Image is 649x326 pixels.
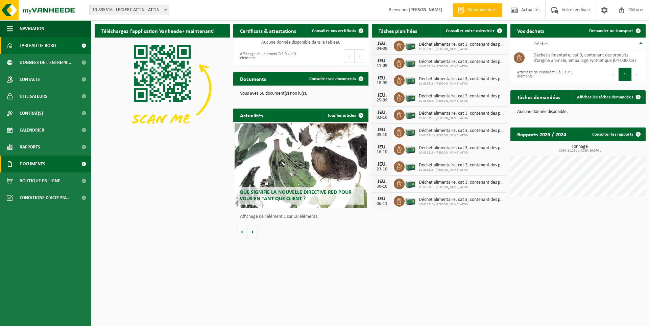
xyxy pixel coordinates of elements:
[375,41,389,46] div: JEU.
[235,123,367,208] a: Que signifie la nouvelle directive RED pour vous en tant que client ?
[375,81,389,86] div: 18-09
[419,168,504,172] span: 10-835316 - [PERSON_NAME] ATTIN
[419,163,504,168] span: Déchet alimentaire, cat 3, contenant des produits d'origine animale, emballage s...
[419,180,504,185] span: Déchet alimentaire, cat 3, contenant des produits d'origine animale, emballage s...
[419,134,504,138] span: 10-835316 - [PERSON_NAME] ATTIN
[240,190,352,202] span: Que signifie la nouvelle directive RED pour vous en tant que client ?
[419,82,504,86] span: 10-835316 - [PERSON_NAME] ATTIN
[375,179,389,184] div: JEU.
[510,24,551,37] h2: Vos déchets
[419,111,504,116] span: Déchet alimentaire, cat 3, contenant des produits d'origine animale, emballage s...
[419,65,504,69] span: 10-835316 - [PERSON_NAME] ATTIN
[619,68,632,81] button: 1
[372,24,424,37] h2: Tâches planifiées
[528,50,646,65] td: déchet alimentaire, cat 3, contenant des produits d'origine animale, emballage synthétique (04-00...
[375,64,389,68] div: 11-09
[375,202,389,206] div: 06-11
[419,151,504,155] span: 10-835316 - [PERSON_NAME] ATTIN
[572,90,645,104] a: Afficher les tâches demandées
[514,67,575,82] div: Affichage de l'élément 1 à 1 sur 1 éléments
[405,57,416,68] img: PB-LB-0680-HPE-GN-01
[405,126,416,137] img: PB-LB-0680-HPE-GN-01
[375,133,389,137] div: 09-10
[375,196,389,202] div: JEU.
[233,24,303,37] h2: Certificats & attestations
[514,144,646,153] h3: Tonnage
[375,115,389,120] div: 02-10
[419,94,504,99] span: Déchet alimentaire, cat 3, contenant des produits d'origine animale, emballage s...
[375,75,389,81] div: JEU.
[517,110,639,114] p: Aucune donnée disponible.
[233,72,273,85] h2: Documents
[419,42,504,47] span: Déchet alimentaire, cat 3, contenant des produits d'origine animale, emballage s...
[419,47,504,51] span: 10-835316 - [PERSON_NAME] ATTIN
[584,24,645,38] a: Demander un transport
[20,122,44,139] span: Calendrier
[375,127,389,133] div: JEU.
[440,24,506,38] a: Consulter votre calendrier
[20,20,44,37] span: Navigation
[240,91,362,96] p: Vous avez 56 document(s) non lu(s).
[405,109,416,120] img: PB-LB-0680-HPE-GN-01
[419,128,504,134] span: Déchet alimentaire, cat 3, contenant des produits d'origine animale, emballage s...
[533,41,549,47] span: Déchet
[409,7,442,13] strong: [PERSON_NAME]
[233,109,270,122] h2: Actualités
[375,184,389,189] div: 30-10
[405,74,416,86] img: PB-LB-0680-HPE-GN-01
[446,29,495,33] span: Consulter votre calendrier
[247,225,258,238] button: Volgende
[20,156,45,172] span: Documents
[405,143,416,155] img: PB-LB-0680-HPE-GN-01
[237,225,247,238] button: Vorige
[375,110,389,115] div: JEU.
[419,76,504,82] span: Déchet alimentaire, cat 3, contenant des produits d'origine animale, emballage s...
[419,99,504,103] span: 10-835316 - [PERSON_NAME] ATTIN
[20,88,47,105] span: Utilisateurs
[20,172,60,189] span: Boutique en ligne
[405,91,416,103] img: PB-LB-0680-HPE-GN-01
[466,7,499,14] span: Demande devis
[20,189,71,206] span: Conditions d'accepta...
[419,197,504,203] span: Déchet alimentaire, cat 3, contenant des produits d'origine animale, emballage s...
[589,29,633,33] span: Demander un transport
[375,46,389,51] div: 04-09
[510,127,573,141] h2: Rapports 2025 / 2024
[514,149,646,153] span: 2024: 11,221 t - 2025: 19,070 t
[344,49,355,63] button: Previous
[90,5,169,15] span: 10-835316 - LECLERC ATTIN - ATTIN
[419,185,504,189] span: 10-835316 - [PERSON_NAME] ATTIN
[419,145,504,151] span: Déchet alimentaire, cat 3, contenant des produits d'origine animale, emballage s...
[375,93,389,98] div: JEU.
[587,127,645,141] a: Consulter les rapports
[304,72,368,86] a: Consulter vos documents
[20,139,40,156] span: Rapports
[453,3,502,17] a: Demande devis
[307,24,368,38] a: Consulter vos certificats
[405,178,416,189] img: PB-LB-0680-HPE-GN-01
[20,54,71,71] span: Données de l'entrepr...
[419,203,504,207] span: 10-835316 - [PERSON_NAME] ATTIN
[233,38,368,47] td: Aucune donnée disponible dans le tableau
[375,98,389,103] div: 25-09
[419,116,504,120] span: 10-835316 - [PERSON_NAME] ATTIN
[20,71,40,88] span: Contacts
[237,49,297,64] div: Affichage de l'élément 0 à 0 sur 0 éléments
[510,90,567,103] h2: Tâches demandées
[405,160,416,172] img: PB-LB-0680-HPE-GN-01
[20,105,43,122] span: Contrat(s)
[405,40,416,51] img: PB-LB-0680-HPE-GN-01
[309,77,356,81] span: Consulter vos documents
[20,37,56,54] span: Tableau de bord
[89,5,169,15] span: 10-835316 - LECLERC ATTIN - ATTIN
[375,167,389,172] div: 23-10
[322,109,368,122] a: Tous les articles
[608,68,619,81] button: Previous
[375,144,389,150] div: JEU.
[419,59,504,65] span: Déchet alimentaire, cat 3, contenant des produits d'origine animale, emballage s...
[95,38,230,139] img: Download de VHEPlus App
[405,195,416,206] img: PB-LB-0680-HPE-GN-01
[632,68,642,81] button: Next
[375,58,389,64] div: JEU.
[375,162,389,167] div: JEU.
